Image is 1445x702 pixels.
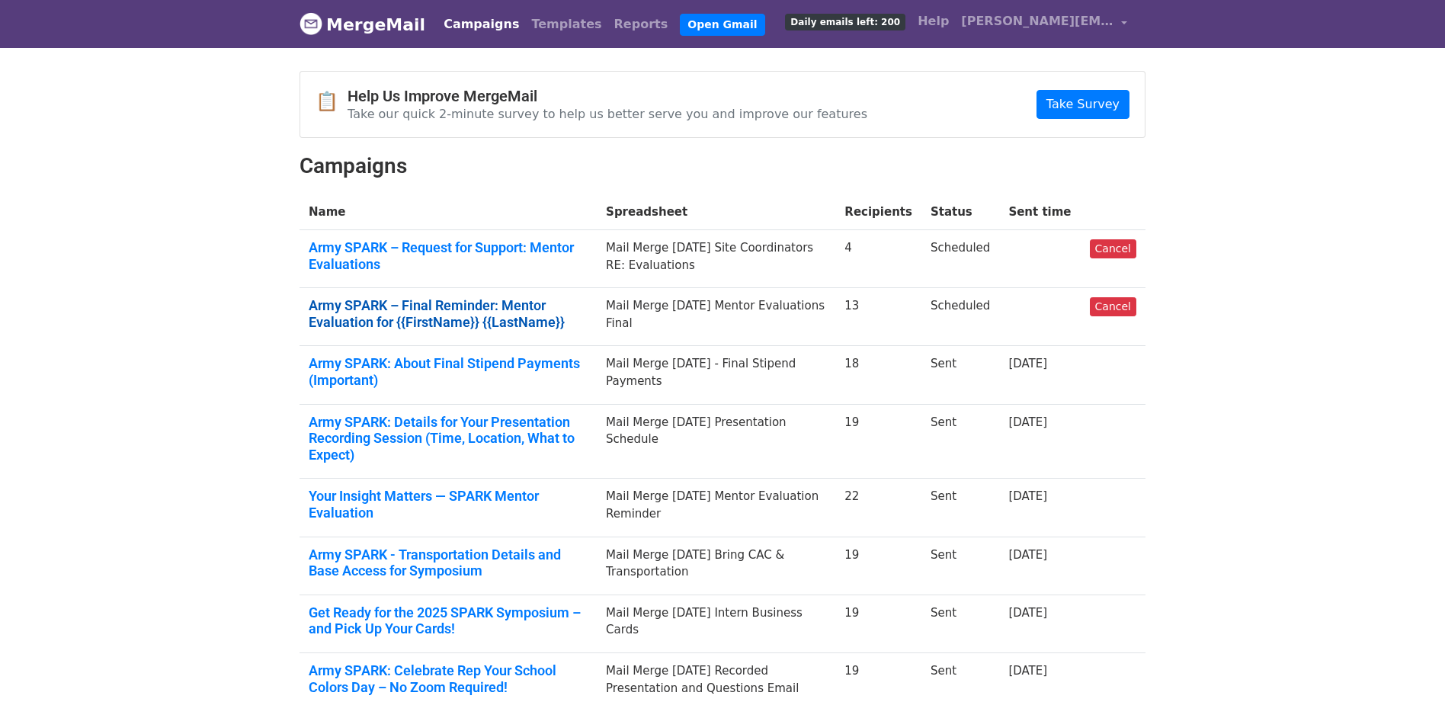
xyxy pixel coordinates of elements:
[300,194,597,230] th: Name
[835,479,921,537] td: 22
[1036,90,1129,119] a: Take Survey
[1008,489,1047,503] a: [DATE]
[309,297,588,330] a: Army SPARK – Final Reminder: Mentor Evaluation for {{FirstName}} {{LastName}}
[835,288,921,346] td: 13
[999,194,1080,230] th: Sent time
[779,6,912,37] a: Daily emails left: 200
[835,230,921,288] td: 4
[300,12,322,35] img: MergeMail logo
[1090,239,1136,258] a: Cancel
[608,9,674,40] a: Reports
[309,414,588,463] a: Army SPARK: Details for Your Presentation Recording Session (Time, Location, What to Expect)
[785,14,905,30] span: Daily emails left: 200
[921,479,999,537] td: Sent
[300,8,425,40] a: MergeMail
[309,488,588,521] a: Your Insight Matters — SPARK Mentor Evaluation
[835,595,921,652] td: 19
[437,9,525,40] a: Campaigns
[1008,606,1047,620] a: [DATE]
[597,194,835,230] th: Spreadsheet
[1090,297,1136,316] a: Cancel
[300,153,1145,179] h2: Campaigns
[597,479,835,537] td: Mail Merge [DATE] Mentor Evaluation Reminder
[921,595,999,652] td: Sent
[921,537,999,595] td: Sent
[680,14,764,36] a: Open Gmail
[597,288,835,346] td: Mail Merge [DATE] Mentor Evaluations Final
[1369,629,1445,702] iframe: Chat Widget
[921,194,999,230] th: Status
[835,346,921,404] td: 18
[1008,357,1047,370] a: [DATE]
[309,239,588,272] a: Army SPARK – Request for Support: Mentor Evaluations
[912,6,955,37] a: Help
[921,230,999,288] td: Scheduled
[921,404,999,479] td: Sent
[348,87,867,105] h4: Help Us Improve MergeMail
[597,537,835,595] td: Mail Merge [DATE] Bring CAC & Transportation
[835,404,921,479] td: 19
[525,9,607,40] a: Templates
[309,604,588,637] a: Get Ready for the 2025 SPARK Symposium – and Pick Up Your Cards!
[316,91,348,113] span: 📋
[921,288,999,346] td: Scheduled
[961,12,1113,30] span: [PERSON_NAME][EMAIL_ADDRESS][PERSON_NAME][DOMAIN_NAME]
[597,230,835,288] td: Mail Merge [DATE] Site Coordinators RE: Evaluations
[921,346,999,404] td: Sent
[835,537,921,595] td: 19
[955,6,1133,42] a: [PERSON_NAME][EMAIL_ADDRESS][PERSON_NAME][DOMAIN_NAME]
[1008,664,1047,678] a: [DATE]
[348,106,867,122] p: Take our quick 2-minute survey to help us better serve you and improve our features
[597,404,835,479] td: Mail Merge [DATE] Presentation Schedule
[309,547,588,579] a: Army SPARK - Transportation Details and Base Access for Symposium
[835,194,921,230] th: Recipients
[597,595,835,652] td: Mail Merge [DATE] Intern Business Cards
[1008,415,1047,429] a: [DATE]
[1008,548,1047,562] a: [DATE]
[309,355,588,388] a: Army SPARK: About Final Stipend Payments (Important)
[597,346,835,404] td: Mail Merge [DATE] - Final Stipend Payments
[309,662,588,695] a: Army SPARK: Celebrate Rep Your School Colors Day – No Zoom Required!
